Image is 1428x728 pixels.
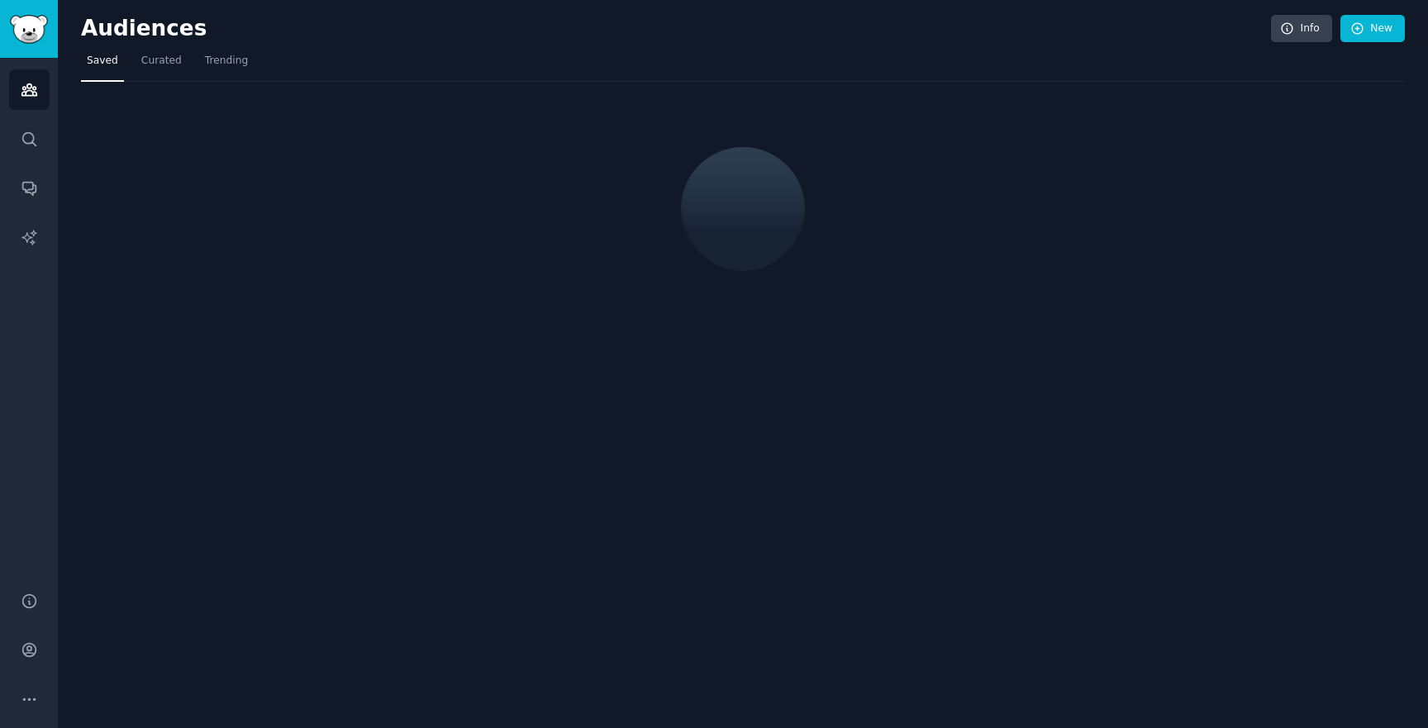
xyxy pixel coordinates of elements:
[81,48,124,82] a: Saved
[87,54,118,69] span: Saved
[141,54,182,69] span: Curated
[199,48,254,82] a: Trending
[205,54,248,69] span: Trending
[136,48,188,82] a: Curated
[1340,15,1405,43] a: New
[81,16,1271,42] h2: Audiences
[1271,15,1332,43] a: Info
[10,15,48,44] img: GummySearch logo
